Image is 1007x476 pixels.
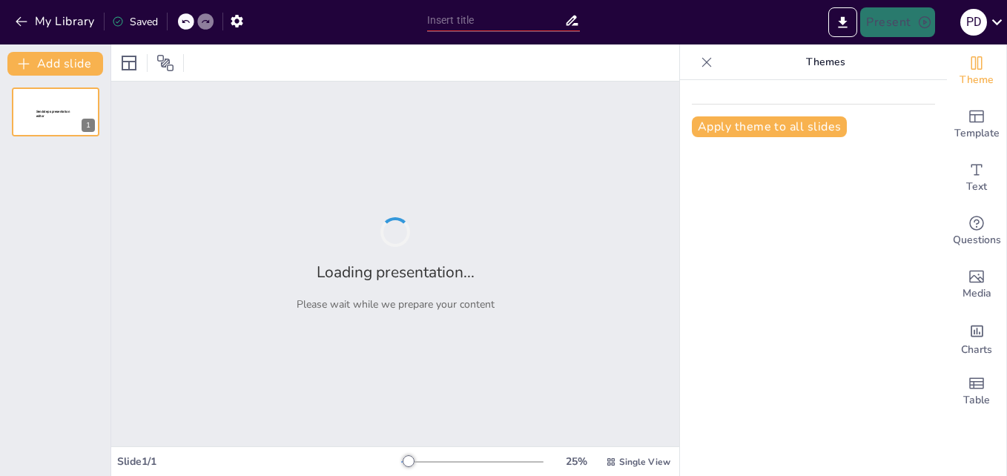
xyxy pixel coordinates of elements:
div: P D [960,9,987,36]
button: P D [960,7,987,37]
p: Themes [719,44,932,80]
div: Add a table [947,365,1006,418]
span: Sendsteps presentation editor [36,110,70,118]
div: Add images, graphics, shapes or video [947,258,1006,311]
p: Please wait while we prepare your content [297,297,495,311]
div: Add ready made slides [947,98,1006,151]
input: Insert title [427,10,564,31]
span: Text [966,179,987,195]
div: 1 [12,87,99,136]
div: Slide 1 / 1 [117,454,401,469]
div: Get real-time input from your audience [947,205,1006,258]
div: Layout [117,51,141,75]
div: 1 [82,119,95,132]
div: Change the overall theme [947,44,1006,98]
span: Charts [961,342,992,358]
span: Media [963,285,991,302]
button: Present [860,7,934,37]
span: Theme [960,72,994,88]
span: Table [963,392,990,409]
div: Saved [112,15,158,29]
button: Apply theme to all slides [692,116,847,137]
div: 25 % [558,454,594,469]
span: Single View [619,456,670,468]
button: My Library [11,10,101,33]
button: Add slide [7,52,103,76]
span: Position [156,54,174,72]
span: Template [954,125,1000,142]
h2: Loading presentation... [317,262,475,282]
div: Add text boxes [947,151,1006,205]
div: Add charts and graphs [947,311,1006,365]
button: Export to PowerPoint [828,7,857,37]
span: Questions [953,232,1001,248]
